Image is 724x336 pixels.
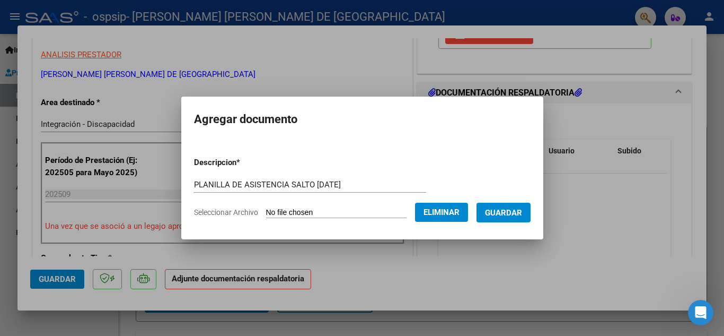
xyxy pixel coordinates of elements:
button: Guardar [476,203,531,222]
span: Seleccionar Archivo [194,208,258,217]
span: Eliminar [423,208,460,217]
h2: Agregar documento [194,109,531,130]
span: Guardar [485,208,522,218]
button: Eliminar [415,203,468,222]
p: Descripcion [194,157,295,169]
iframe: Intercom live chat [688,300,713,325]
